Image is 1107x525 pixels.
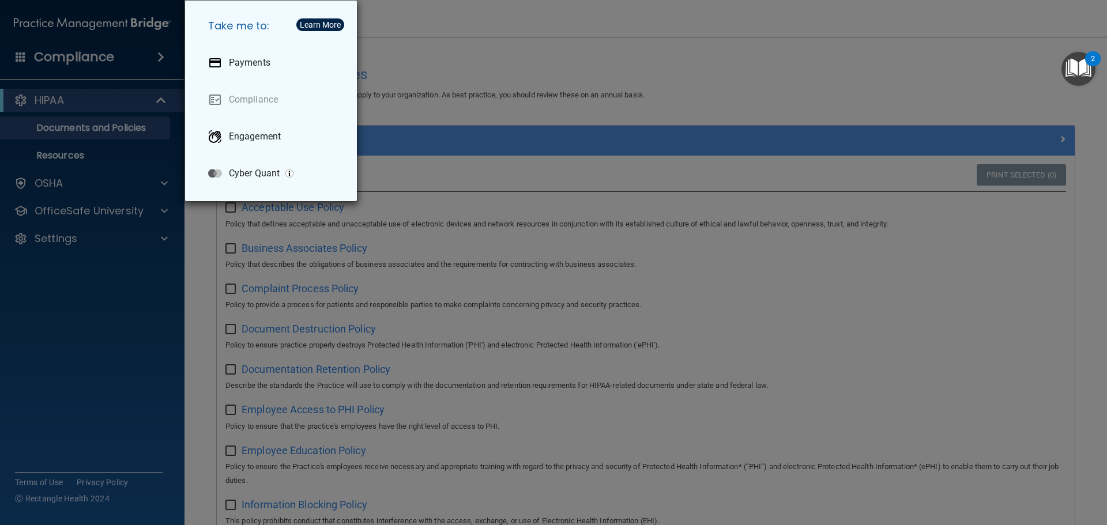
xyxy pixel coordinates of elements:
[296,18,344,31] button: Learn More
[229,168,280,179] p: Cyber Quant
[1091,59,1095,74] div: 2
[199,120,348,153] a: Engagement
[229,57,270,69] p: Payments
[199,47,348,79] a: Payments
[1061,52,1095,86] button: Open Resource Center, 2 new notifications
[300,21,341,29] div: Learn More
[229,131,281,142] p: Engagement
[199,84,348,116] a: Compliance
[199,10,348,42] h5: Take me to:
[908,443,1093,489] iframe: Drift Widget Chat Controller
[199,157,348,190] a: Cyber Quant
